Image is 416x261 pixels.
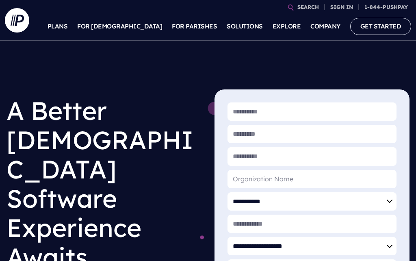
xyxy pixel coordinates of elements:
input: Organization Name [227,170,396,188]
a: EXPLORE [273,12,301,41]
a: COMPANY [310,12,340,41]
a: SOLUTIONS [227,12,263,41]
a: PLANS [48,12,68,41]
a: GET STARTED [350,18,412,35]
a: FOR [DEMOGRAPHIC_DATA] [77,12,162,41]
a: FOR PARISHES [172,12,217,41]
